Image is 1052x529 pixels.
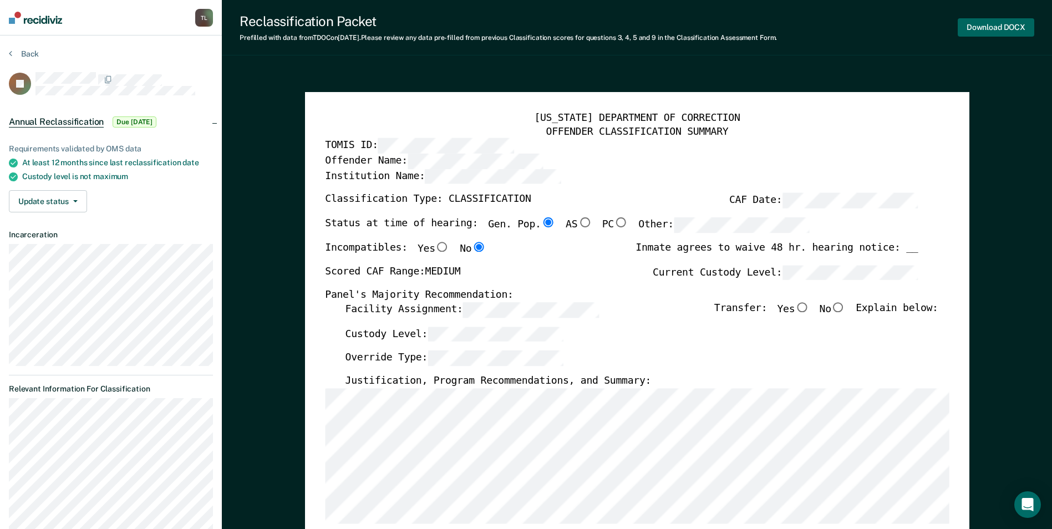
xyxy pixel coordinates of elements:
[636,242,918,265] div: Inmate agrees to waive 48 hr. hearing notice: __
[428,327,563,342] input: Custody Level:
[418,242,450,256] label: Yes
[325,169,561,185] label: Institution Name:
[782,194,918,209] input: CAF Date:
[795,302,809,312] input: Yes
[325,242,486,265] div: Incompatibles:
[325,265,460,281] label: Scored CAF Range: MEDIUM
[9,190,87,212] button: Update status
[566,217,592,233] label: AS
[463,302,598,318] input: Facility Assignment:
[577,217,592,227] input: AS
[9,144,213,154] div: Requirements validated by OMS data
[9,230,213,240] dt: Incarceration
[325,154,543,169] label: Offender Name:
[958,18,1034,37] button: Download DOCX
[638,217,810,233] label: Other:
[614,217,628,227] input: PC
[9,49,39,59] button: Back
[541,217,555,227] input: Gen. Pop.
[325,139,514,154] label: TOMIS ID:
[674,217,810,233] input: Other:
[460,242,486,256] label: No
[240,34,777,42] div: Prefilled with data from TDOC on [DATE] . Please review any data pre-filled from previous Classif...
[240,13,777,29] div: Reclassification Packet
[93,172,128,181] span: maximum
[22,172,213,181] div: Custody level is not
[195,9,213,27] button: TL
[428,351,563,367] input: Override Type:
[653,265,918,281] label: Current Custody Level:
[1014,491,1041,518] div: Open Intercom Messenger
[325,112,949,125] div: [US_STATE] DEPARTMENT OF CORRECTION
[345,327,563,342] label: Custody Level:
[22,158,213,167] div: At least 12 months since last reclassification
[345,351,563,367] label: Override Type:
[325,125,949,139] div: OFFENDER CLASSIFICATION SUMMARY
[714,302,938,327] div: Transfer: Explain below:
[831,302,846,312] input: No
[602,217,628,233] label: PC
[345,375,651,388] label: Justification, Program Recommendations, and Summary:
[471,242,486,252] input: No
[325,289,918,303] div: Panel's Majority Recommendation:
[195,9,213,27] div: T L
[435,242,449,252] input: Yes
[9,12,62,24] img: Recidiviz
[782,265,918,281] input: Current Custody Level:
[345,302,598,318] label: Facility Assignment:
[488,217,556,233] label: Gen. Pop.
[407,154,543,169] input: Offender Name:
[182,158,199,167] span: date
[9,384,213,394] dt: Relevant Information For Classification
[425,169,561,185] input: Institution Name:
[819,302,845,318] label: No
[378,139,514,154] input: TOMIS ID:
[9,116,104,128] span: Annual Reclassification
[325,217,810,242] div: Status at time of hearing:
[729,194,918,209] label: CAF Date:
[325,194,531,209] label: Classification Type: CLASSIFICATION
[113,116,156,128] span: Due [DATE]
[777,302,809,318] label: Yes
